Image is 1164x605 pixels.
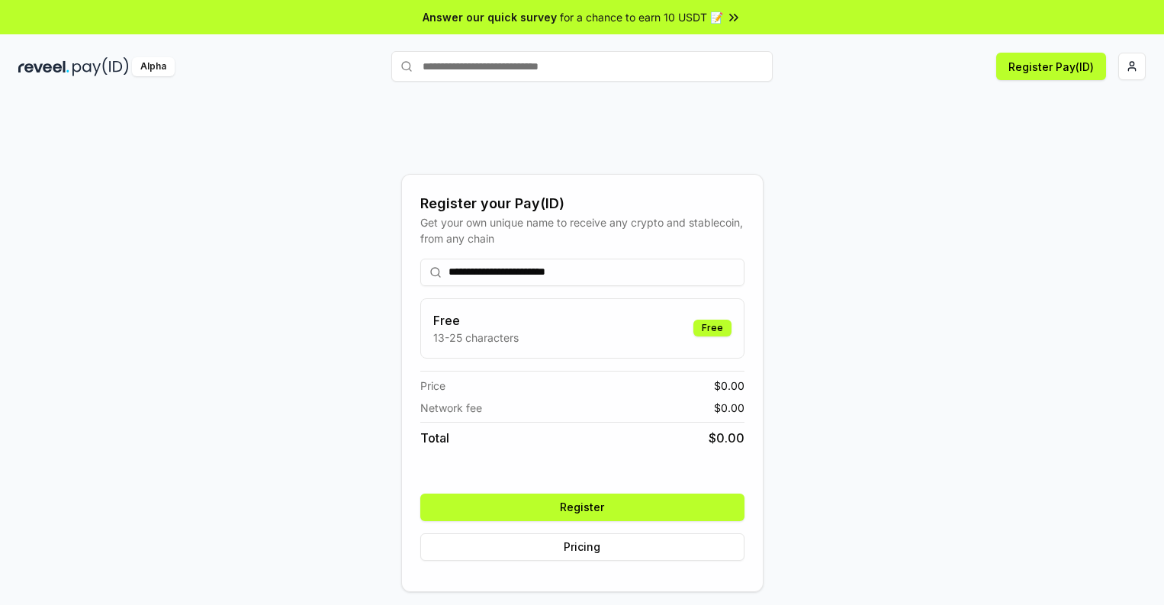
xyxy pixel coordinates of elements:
[709,429,744,447] span: $ 0.00
[693,320,732,336] div: Free
[72,57,129,76] img: pay_id
[420,193,744,214] div: Register your Pay(ID)
[18,57,69,76] img: reveel_dark
[420,214,744,246] div: Get your own unique name to receive any crypto and stablecoin, from any chain
[423,9,557,25] span: Answer our quick survey
[996,53,1106,80] button: Register Pay(ID)
[433,330,519,346] p: 13-25 characters
[420,429,449,447] span: Total
[433,311,519,330] h3: Free
[420,378,445,394] span: Price
[132,57,175,76] div: Alpha
[420,400,482,416] span: Network fee
[420,494,744,521] button: Register
[420,533,744,561] button: Pricing
[714,378,744,394] span: $ 0.00
[714,400,744,416] span: $ 0.00
[560,9,723,25] span: for a chance to earn 10 USDT 📝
